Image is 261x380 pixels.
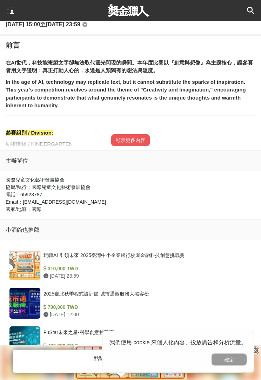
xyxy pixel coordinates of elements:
strong: 前言 [6,42,20,49]
div: 2025臺北秋季程式設計節 城市通微服務大黑客松 [43,291,249,304]
div: [DATE] 12:00 [43,311,249,319]
span: [DATE] 23:59 [46,22,80,28]
a: 2025臺北秋季程式設計節 城市通微服務大黑客松 700,000 TWD [DATE] 12:00 [6,284,255,323]
div: [DATE] 23:59 [43,273,249,280]
a: FuStar未來之星-科學創意挑戰賽 430,000 TWD [DATE] 17:00 [6,323,255,361]
span: 點擊 [94,355,104,361]
div: FuStar未來之星-科學創意挑戰賽 [43,329,249,342]
div: 玩轉AI 引領未來 2025臺灣中小企業銀行校園金融科技創意挑戰賽 [43,252,249,265]
div: 700,000 TWD [43,304,249,311]
span: 至 [40,22,46,28]
strong: In the age of AI, technology may replicate text, but it cannot substitute the sparks of inspirati... [6,79,246,109]
div: 協辦/執行： 國際兒童文化藝術發展協會 [6,184,255,191]
span: 我們使用 cookie 來個人化內容、投放廣告和分析流量。 [109,339,247,345]
div: 430,000 TWD [43,342,249,350]
div: 國際兒童文化藝術發展協會 [6,177,255,184]
strong: 參賽組別 / Division: [6,130,53,136]
span: 國家/地區： [6,207,32,212]
strong: 在AI世代，科技能複製文字卻無法取代靈光閃現的瞬間。本年度比賽以『創意與想像』為主題核心，讓參賽者用文字證明：真正打動人心的，永遠是人類獨有的想法與溫度。 [6,60,253,74]
button: 顯示更多內容 [111,135,150,147]
div: 電話： 65923787 [6,191,255,199]
div: Email： [EMAIL_ADDRESS][DOMAIN_NAME] [6,199,255,206]
span: [DATE] 15:00 [6,22,40,28]
img: b8fb364a-1126-4c00-bbce-b582c67468b3.png [74,345,187,380]
button: 確定 [212,354,247,366]
a: 玩轉AI 引領未來 2025臺灣中小企業銀行校園金融科技創意挑戰賽 310,000 TWD [DATE] 23:59 [6,246,255,284]
span: 國際 [32,207,41,212]
div: 310,000 TWD [43,265,249,273]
